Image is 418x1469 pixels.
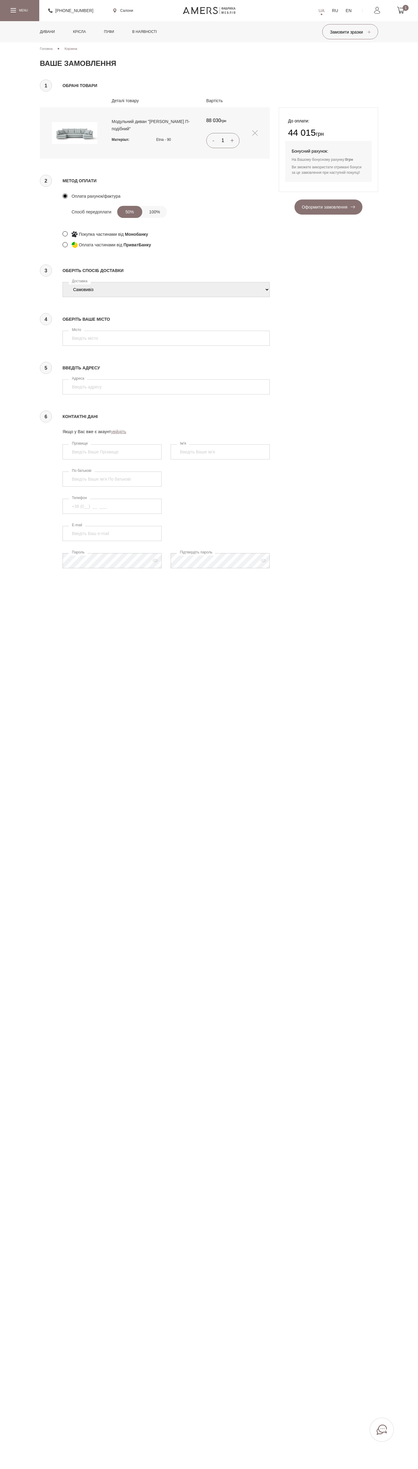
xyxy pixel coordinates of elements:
input: +38 (0__) __ ___ [63,499,162,514]
label: Прізвище [69,440,91,447]
span: Etna - 90 [156,138,171,142]
span: 1 [403,5,409,11]
span: Оплата частинами від [79,241,122,248]
button: Оформити замовлення [294,199,362,215]
p: На Вашому бонусному рахунку: [292,157,365,162]
span: 1 [40,79,52,92]
a: EN [346,7,352,14]
span: Монобанку [125,231,148,238]
a: в наявності [128,21,162,42]
a: Головна [40,46,53,51]
label: По батькові [69,468,95,474]
span: ПриватБанку [124,241,151,248]
input: Введіть місто [63,331,270,346]
button: + [228,136,237,145]
p: Ви зможете використати отримані бонуси за це замовлення при наступній покупці! [292,164,365,175]
label: Адреса [69,375,87,382]
span: Метод оплати [63,177,270,185]
label: Доставка [69,278,91,284]
p: Спосіб передоплати [72,208,111,216]
label: Підтвердіть пароль [177,549,215,556]
h1: Ваше замовлення [40,59,378,68]
label: 100% [142,206,167,218]
label: Пароль [69,549,88,556]
span: 1 [221,138,224,143]
span: 2 [40,175,52,187]
span: 5 [40,362,52,374]
a: RU [332,7,338,14]
label: Місто [69,327,84,333]
span: Оберіть спосіб доставки [63,267,270,274]
label: Ім'я [177,440,189,447]
span: Матеріал: [112,138,129,142]
span: грн [206,118,258,123]
span: Бонусний рахунок: [292,148,365,155]
span: 44 015 [288,128,316,138]
input: Введіть Ваше ім'я По батькові [63,472,162,487]
span: 4 [40,313,52,325]
span: Оберіть ваше місто [63,315,270,323]
span: 3 [40,264,52,277]
span: грн [288,128,369,138]
p: До оплати: [288,117,369,125]
input: Введіть Ваше Прізвище [63,444,162,459]
span: Контактні дані [63,413,270,420]
a: Дивани [35,21,59,42]
span: 6 [40,410,52,423]
a: [PHONE_NUMBER] [48,7,93,14]
span: Оформити замовлення [302,205,355,209]
input: Введіть адресу [63,379,270,394]
span: Замовити зразки [330,30,370,34]
p: Модульний диван "[PERSON_NAME] П-подібний" [112,118,192,132]
input: Введіть Ваш e-mail [63,526,162,541]
span: 0 [345,157,347,162]
span: Введіть адресу [63,364,270,372]
span: Деталі товару [112,97,192,104]
span: Обрані товари [40,82,270,89]
span: Головна [40,47,53,50]
span: Покупка частинами від [79,231,124,238]
label: 50% [117,206,142,218]
a: UA [319,7,324,14]
span: Оплата рахунок/фактура [72,193,121,200]
input: Введіть Ваше ім'я [171,444,270,459]
button: - [209,136,218,145]
b: грн [345,157,353,162]
button: Замовити зразки [322,24,378,39]
span: 88 030 [206,118,221,123]
a: увійдіть [111,429,126,434]
span: Вартість [206,97,258,104]
p: Якщо у Вас вже є акаунт [63,428,270,435]
a: Крісла [69,21,90,42]
a: Пуфи [99,21,119,42]
img: 2424_m_1.jpg [52,118,97,148]
label: E-mail [69,522,85,528]
label: Телефон [69,495,90,501]
a: Салони [113,8,133,13]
